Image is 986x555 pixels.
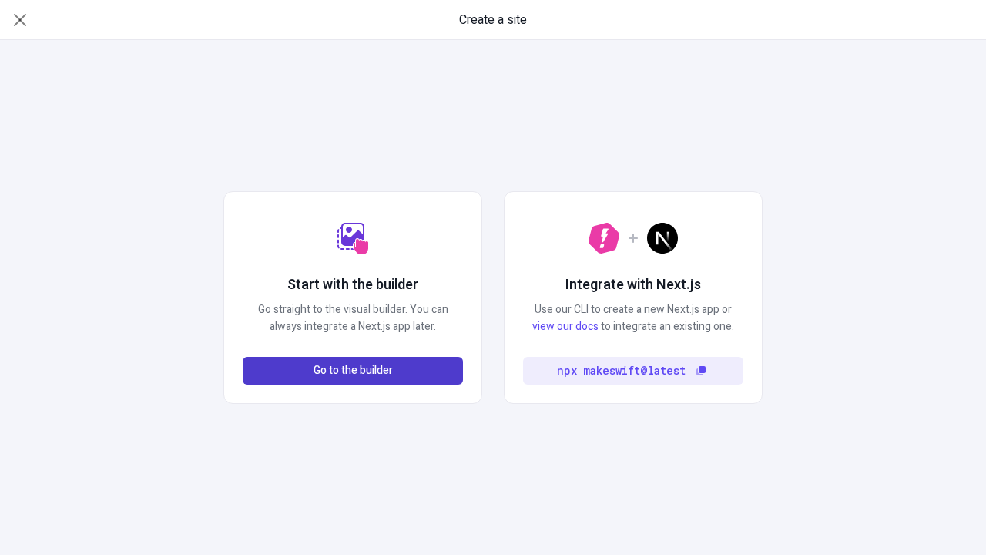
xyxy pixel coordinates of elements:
h2: Integrate with Next.js [565,275,701,295]
span: Create a site [459,11,527,29]
button: Go to the builder [243,357,463,385]
code: npx makeswift@latest [557,362,686,379]
span: Go to the builder [314,362,393,379]
p: Use our CLI to create a new Next.js app or to integrate an existing one. [523,301,743,335]
p: Go straight to the visual builder. You can always integrate a Next.js app later. [243,301,463,335]
a: view our docs [532,318,599,335]
h2: Start with the builder [287,275,418,295]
